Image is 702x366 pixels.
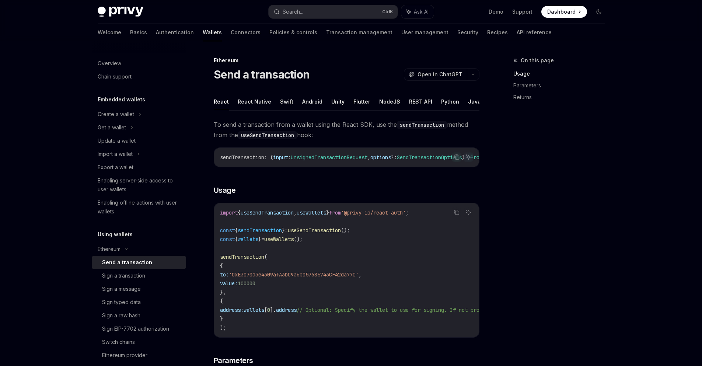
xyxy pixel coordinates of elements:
button: Ask AI [464,152,473,162]
span: Ask AI [414,8,429,15]
code: sendTransaction [397,121,447,129]
span: { [235,227,238,234]
a: Export a wallet [92,161,186,174]
button: React [214,93,229,110]
span: }, [220,289,226,296]
span: { [238,209,241,216]
a: Usage [513,68,611,80]
a: Recipes [487,24,508,41]
span: const [220,236,235,243]
h5: Embedded wallets [98,95,145,104]
div: Ethereum [214,57,479,64]
span: Dashboard [547,8,576,15]
span: To send a transaction from a wallet using the React SDK, use the method from the hook: [214,119,479,140]
div: Chain support [98,72,132,81]
span: } [220,316,223,322]
div: Create a wallet [98,110,134,119]
div: Sign a transaction [102,271,145,280]
span: { [235,236,238,243]
button: Flutter [353,93,370,110]
button: Toggle dark mode [593,6,605,18]
a: Authentication [156,24,194,41]
span: On this page [521,56,554,65]
span: } [258,236,261,243]
button: NodeJS [379,93,400,110]
div: Sign a raw hash [102,311,140,320]
span: value: [220,280,238,287]
div: Switch chains [102,338,135,346]
span: '0xE3070d3e4309afA3bC9a6b057685743CF42da77C' [229,271,359,278]
span: options [370,154,391,161]
span: Parameters [214,355,253,366]
a: Update a wallet [92,134,186,147]
span: { [220,262,223,269]
span: = [261,236,264,243]
a: Sign a message [92,282,186,296]
a: Overview [92,57,186,70]
span: // Optional: Specify the wallet to use for signing. If not provided, the first wallet will be used. [297,307,589,313]
span: , [367,154,370,161]
a: Demo [489,8,503,15]
span: SendTransactionOptions [397,154,462,161]
a: Wallets [203,24,222,41]
span: address [276,307,297,313]
button: Java [468,93,481,110]
span: useSendTransaction [288,227,341,234]
span: , [359,271,362,278]
a: Security [457,24,478,41]
span: : [288,154,291,161]
span: Open in ChatGPT [418,71,462,78]
button: Python [441,93,459,110]
a: User management [401,24,448,41]
a: Enabling offline actions with user wallets [92,196,186,218]
span: (); [341,227,350,234]
span: (); [294,236,303,243]
a: API reference [517,24,552,41]
span: ]. [270,307,276,313]
span: input [273,154,288,161]
span: , [294,209,297,216]
a: Sign typed data [92,296,186,309]
a: Policies & controls [269,24,317,41]
a: Support [512,8,532,15]
span: Ctrl K [382,9,393,15]
span: import [220,209,238,216]
span: wallets [244,307,264,313]
a: Switch chains [92,335,186,349]
div: Sign typed data [102,298,141,307]
button: Swift [280,93,293,110]
a: Transaction management [326,24,392,41]
a: Basics [130,24,147,41]
span: 0 [267,307,270,313]
span: { [220,298,223,304]
div: Search... [283,7,303,16]
span: useSendTransaction [241,209,294,216]
div: Ethereum provider [102,351,147,360]
a: Send a transaction [92,256,186,269]
button: Copy the contents from the code block [452,152,461,162]
span: from [329,209,341,216]
button: Copy the contents from the code block [452,208,461,217]
button: Android [302,93,322,110]
span: to: [220,271,229,278]
h1: Send a transaction [214,68,310,81]
div: Export a wallet [98,163,133,172]
span: address: [220,307,244,313]
a: Welcome [98,24,121,41]
code: useSendTransaction [238,131,297,139]
div: Enabling server-side access to user wallets [98,176,182,194]
span: sendTransaction [220,154,264,161]
div: Enabling offline actions with user wallets [98,198,182,216]
a: Chain support [92,70,186,83]
a: Sign a transaction [92,269,186,282]
span: UnsignedTransactionRequest [291,154,367,161]
a: Sign EIP-7702 authorization [92,322,186,335]
span: = [285,227,288,234]
span: ?: [391,154,397,161]
a: Connectors [231,24,261,41]
span: useWallets [264,236,294,243]
button: Ask AI [401,5,434,18]
button: Search...CtrlK [269,5,398,18]
span: const [220,227,235,234]
div: Update a wallet [98,136,136,145]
